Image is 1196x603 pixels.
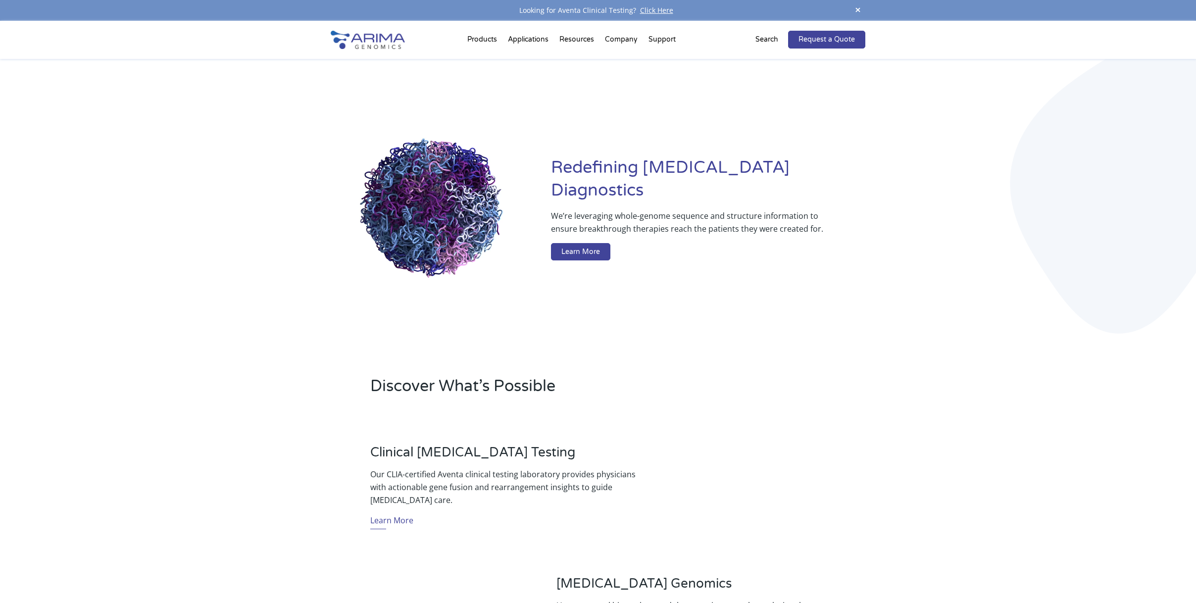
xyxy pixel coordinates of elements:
[788,31,865,49] a: Request a Quote
[370,468,640,506] p: Our CLIA-certified Aventa clinical testing laboratory provides physicians with actionable gene fu...
[1146,555,1196,603] iframe: Chat Widget
[370,375,724,405] h2: Discover What’s Possible
[636,5,677,15] a: Click Here
[556,576,826,599] h3: [MEDICAL_DATA] Genomics
[370,514,413,529] a: Learn More
[331,4,865,17] div: Looking for Aventa Clinical Testing?
[551,243,610,261] a: Learn More
[551,209,826,243] p: We’re leveraging whole-genome sequence and structure information to ensure breakthrough therapies...
[331,31,405,49] img: Arima-Genomics-logo
[551,156,865,209] h1: Redefining [MEDICAL_DATA] Diagnostics
[370,445,640,468] h3: Clinical [MEDICAL_DATA] Testing
[755,33,778,46] p: Search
